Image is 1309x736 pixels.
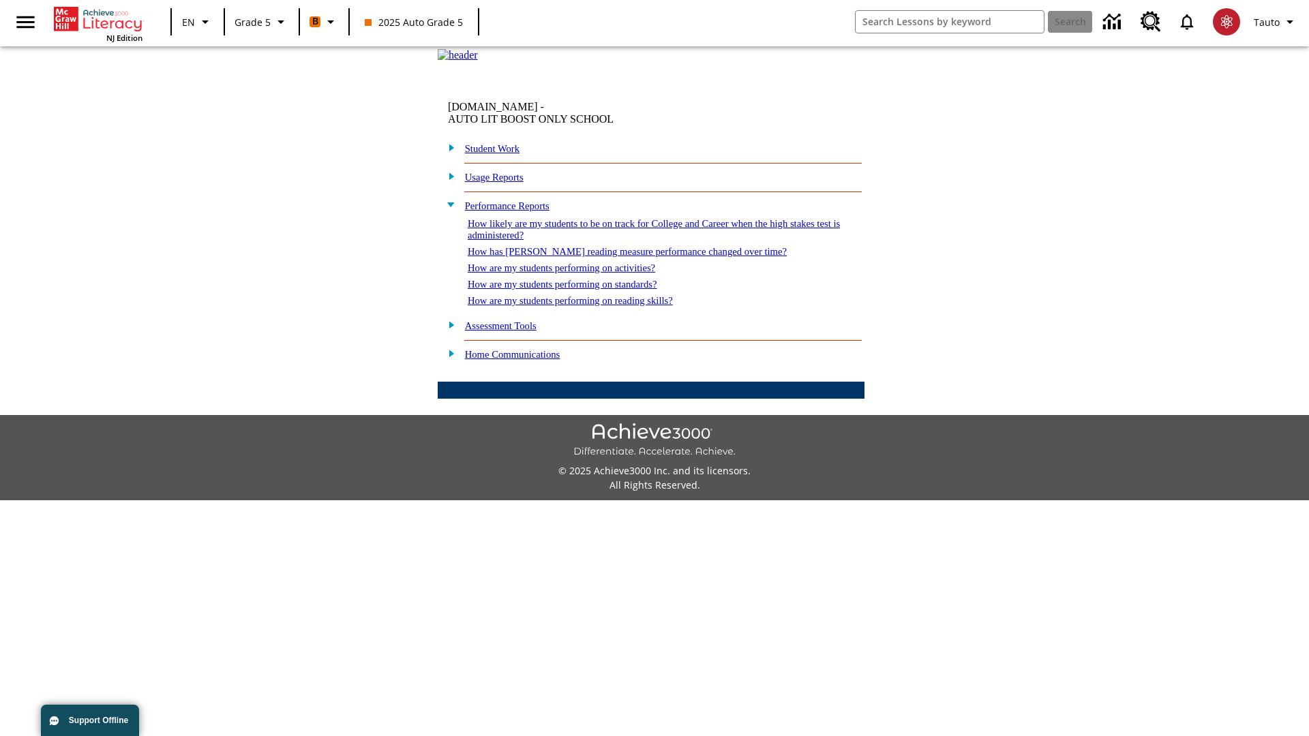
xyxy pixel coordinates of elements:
img: plus.gif [441,170,455,182]
div: Home [54,4,142,43]
span: Support Offline [69,716,128,725]
span: B [312,13,318,30]
button: Boost Class color is orange. Change class color [304,10,344,34]
a: Resource Center, Will open in new tab [1132,3,1169,40]
a: How are my students performing on standards? [468,279,657,290]
td: [DOMAIN_NAME] - [448,101,699,125]
a: Data Center [1095,3,1132,41]
img: header [438,49,478,61]
img: minus.gif [441,198,455,211]
a: Notifications [1169,4,1205,40]
a: How are my students performing on activities? [468,262,655,273]
a: How has [PERSON_NAME] reading measure performance changed over time? [468,246,787,257]
button: Open side menu [5,2,46,42]
a: Assessment Tools [465,320,537,331]
img: Achieve3000 Differentiate Accelerate Achieve [573,423,736,458]
button: Select a new avatar [1205,4,1248,40]
img: avatar image [1213,8,1240,35]
span: Grade 5 [235,15,271,29]
a: How are my students performing on reading skills? [468,295,673,306]
button: Grade: Grade 5, Select a grade [229,10,295,34]
button: Profile/Settings [1248,10,1304,34]
a: Student Work [465,143,520,154]
span: Tauto [1254,15,1280,29]
span: 2025 Auto Grade 5 [365,15,463,29]
span: NJ Edition [106,33,142,43]
a: Performance Reports [465,200,550,211]
a: Usage Reports [465,172,524,183]
button: Support Offline [41,705,139,736]
img: plus.gif [441,318,455,331]
img: plus.gif [441,347,455,359]
button: Language: EN, Select a language [176,10,220,34]
a: Home Communications [465,349,560,360]
nobr: AUTO LIT BOOST ONLY SCHOOL [448,113,614,125]
a: How likely are my students to be on track for College and Career when the high stakes test is adm... [468,218,840,241]
span: EN [182,15,195,29]
img: plus.gif [441,141,455,153]
input: search field [856,11,1044,33]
